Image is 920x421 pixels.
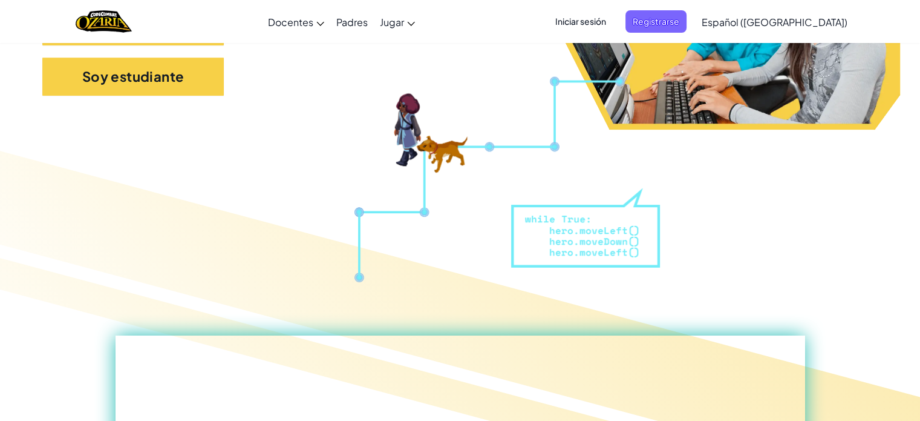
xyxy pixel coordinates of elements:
[76,9,132,34] a: Ozaria by CodeCombat logo
[380,16,404,28] span: Jugar
[374,5,421,38] a: Jugar
[262,5,330,38] a: Docentes
[548,10,613,33] button: Iniciar sesión
[330,5,374,38] a: Padres
[696,5,853,38] a: Español ([GEOGRAPHIC_DATA])
[702,16,847,28] span: Español ([GEOGRAPHIC_DATA])
[76,9,132,34] img: Home
[625,10,687,33] button: Registrarse
[42,58,224,96] button: Soy estudiante
[268,16,313,28] span: Docentes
